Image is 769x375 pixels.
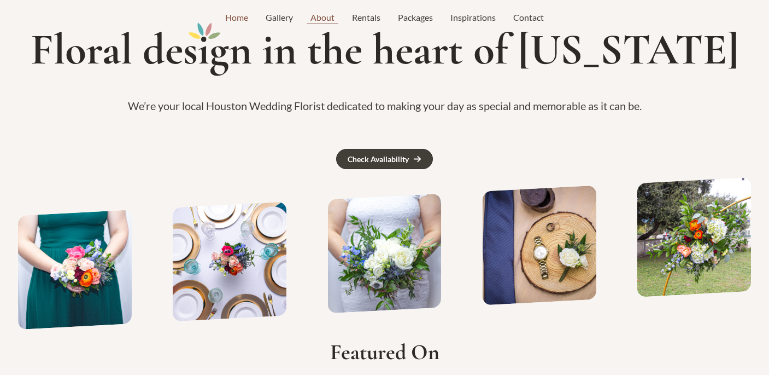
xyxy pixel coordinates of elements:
[336,149,433,169] a: Check Availability
[504,11,553,24] a: Contact
[389,11,442,24] a: Packages
[13,26,756,74] h1: Floral des gn in the heart of [US_STATE]
[442,11,504,24] a: Inspirations
[257,11,302,24] a: Gallery
[343,11,389,24] a: Rentals
[31,339,739,365] h2: Featured On
[13,96,756,116] p: We’re your local Houston Wedding Florist dedicated to making your day as special and memorable as...
[216,9,553,26] nav: Site Navigation
[198,26,209,74] mark: i
[302,11,343,24] a: About
[348,155,409,163] div: Check Availability
[216,11,257,24] a: Home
